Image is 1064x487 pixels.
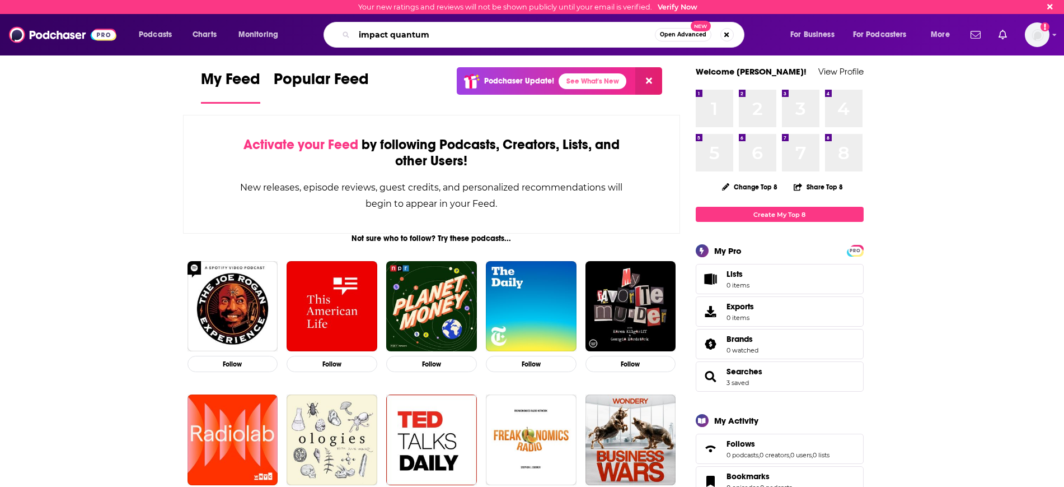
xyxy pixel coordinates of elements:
[243,136,358,153] span: Activate your Feed
[287,356,377,372] button: Follow
[1040,22,1049,31] svg: Email not verified
[193,27,217,43] span: Charts
[790,27,835,43] span: For Business
[696,361,864,392] span: Searches
[715,180,785,194] button: Change Top 8
[700,271,722,287] span: Lists
[188,395,278,485] img: Radiolab
[726,451,758,459] a: 0 podcasts
[274,69,369,95] span: Popular Feed
[700,336,722,352] a: Brands
[700,369,722,384] a: Searches
[714,415,758,426] div: My Activity
[183,234,681,243] div: Not sure who to follow? Try these podcasts...
[700,441,722,457] a: Follows
[287,261,377,352] img: This American Life
[846,26,923,44] button: open menu
[790,451,812,459] a: 0 users
[131,26,186,44] button: open menu
[658,3,697,11] a: Verify Now
[760,451,789,459] a: 0 creators
[386,395,477,485] img: TED Talks Daily
[655,28,711,41] button: Open AdvancedNew
[484,76,554,86] p: Podchaser Update!
[1025,22,1049,47] img: User Profile
[782,26,849,44] button: open menu
[726,334,758,344] a: Brands
[726,281,749,289] span: 0 items
[585,395,676,485] img: Business Wars
[726,439,829,449] a: Follows
[818,66,864,77] a: View Profile
[726,269,749,279] span: Lists
[486,261,576,352] img: The Daily
[386,356,477,372] button: Follow
[696,66,807,77] a: Welcome [PERSON_NAME]!
[812,451,813,459] span: ,
[726,346,758,354] a: 0 watched
[726,439,755,449] span: Follows
[726,269,743,279] span: Lists
[696,207,864,222] a: Create My Top 8
[585,356,676,372] button: Follow
[726,367,762,377] a: Searches
[696,264,864,294] a: Lists
[726,314,754,322] span: 0 items
[1025,22,1049,47] button: Show profile menu
[966,25,985,44] a: Show notifications dropdown
[726,379,749,387] a: 3 saved
[696,434,864,464] span: Follows
[240,179,624,212] div: New releases, episode reviews, guest credits, and personalized recommendations will begin to appe...
[287,395,377,485] img: Ologies with Alie Ward
[185,26,223,44] a: Charts
[793,176,843,198] button: Share Top 8
[758,451,760,459] span: ,
[354,26,655,44] input: Search podcasts, credits, & more...
[386,261,477,352] img: Planet Money
[240,137,624,169] div: by following Podcasts, Creators, Lists, and other Users!
[726,302,754,312] span: Exports
[486,356,576,372] button: Follow
[238,27,278,43] span: Monitoring
[585,261,676,352] img: My Favorite Murder with Karen Kilgariff and Georgia Hardstark
[931,27,950,43] span: More
[201,69,260,104] a: My Feed
[334,22,755,48] div: Search podcasts, credits, & more...
[696,329,864,359] span: Brands
[231,26,293,44] button: open menu
[789,451,790,459] span: ,
[813,451,829,459] a: 0 lists
[849,246,862,254] a: PRO
[139,27,172,43] span: Podcasts
[559,73,626,89] a: See What's New
[726,471,792,481] a: Bookmarks
[714,245,742,256] div: My Pro
[188,356,278,372] button: Follow
[660,32,706,38] span: Open Advanced
[201,69,260,95] span: My Feed
[696,296,864,327] a: Exports
[486,395,576,485] img: Freakonomics Radio
[994,25,1011,44] a: Show notifications dropdown
[691,21,711,31] span: New
[9,24,116,45] a: Podchaser - Follow, Share and Rate Podcasts
[1025,22,1049,47] span: Logged in as MelissaPS
[726,334,753,344] span: Brands
[188,261,278,352] img: The Joe Rogan Experience
[726,471,770,481] span: Bookmarks
[358,3,697,11] div: Your new ratings and reviews will not be shown publicly until your email is verified.
[853,27,907,43] span: For Podcasters
[849,247,862,255] span: PRO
